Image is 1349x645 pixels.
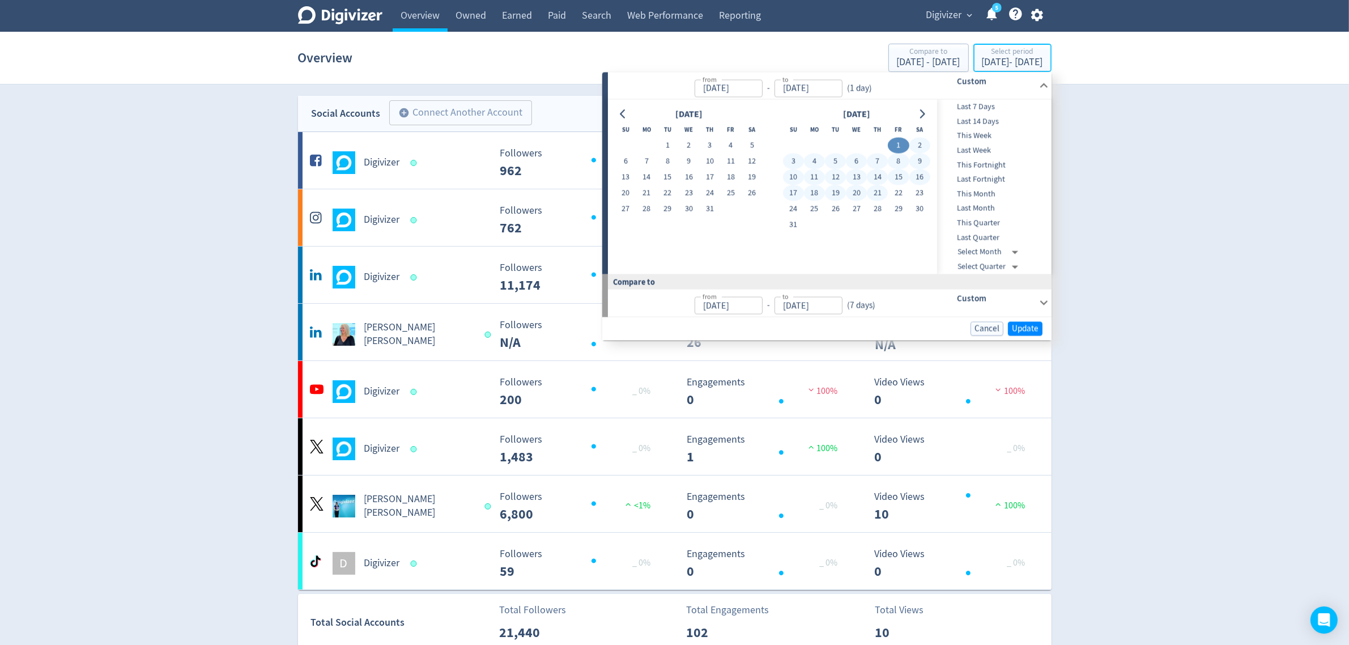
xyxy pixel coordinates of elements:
[840,107,874,122] div: [DATE]
[897,57,960,67] div: [DATE] - [DATE]
[993,500,1025,511] span: 100%
[1012,324,1039,333] span: Update
[636,154,657,169] button: 7
[888,185,909,201] button: 22
[958,260,1023,274] div: Select Quarter
[897,48,960,57] div: Compare to
[958,245,1023,260] div: Select Month
[783,217,804,233] button: 31
[678,122,699,138] th: Wednesday
[615,122,636,138] th: Sunday
[937,231,1049,244] span: Last Quarter
[820,500,838,511] span: _ 0%
[657,154,678,169] button: 8
[657,122,678,138] th: Tuesday
[494,434,664,464] svg: Followers 1,483
[937,101,1049,113] span: Last 7 Days
[364,493,475,520] h5: [PERSON_NAME] [PERSON_NAME]
[298,361,1052,418] a: Digivizer undefinedDigivizer Followers 200 Followers 200 _ 0% Engagements 0 Engagements 0 100% Vi...
[298,40,353,76] h1: Overview
[783,185,804,201] button: 17
[783,201,804,217] button: 24
[364,442,400,456] h5: Digivizer
[298,247,1052,303] a: Digivizer undefinedDigivizer Followers 11,174 Followers 11,174 <1% Engagements 67 Engagements 67 ...
[937,172,1049,187] div: Last Fortnight
[804,169,825,185] button: 11
[699,169,720,185] button: 17
[937,201,1049,216] div: Last Month
[678,169,699,185] button: 16
[494,148,664,178] svg: Followers 962
[742,185,763,201] button: 26
[763,299,774,312] div: -
[825,154,846,169] button: 5
[992,3,1002,12] a: 5
[333,380,355,403] img: Digivizer undefined
[742,169,763,185] button: 19
[364,213,400,227] h5: Digivizer
[993,385,1025,397] span: 100%
[494,491,664,521] svg: Followers 6,800
[494,320,664,350] svg: Followers 0
[657,169,678,185] button: 15
[993,385,1004,394] img: negative-performance.svg
[806,443,817,451] img: positive-performance.svg
[1310,606,1338,634] div: Open Intercom Messenger
[333,151,355,174] img: Digivizer undefined
[846,169,867,185] button: 13
[806,443,838,454] span: 100%
[389,100,532,125] button: Connect Another Account
[720,138,741,154] button: 4
[869,434,1039,464] svg: Video Views 0
[937,216,1049,231] div: This Quarter
[608,73,1052,100] div: from-to(1 day)Custom
[686,622,751,643] p: 102
[869,377,1039,407] svg: Video Views 0
[381,102,532,125] a: Connect Another Account
[410,160,420,166] span: Data last synced: 15 Sep 2025, 7:01am (AEST)
[937,158,1049,172] div: This Fortnight
[615,154,636,169] button: 6
[875,602,940,618] p: Total Views
[494,549,664,579] svg: Followers 59
[632,557,650,568] span: _ 0%
[485,503,495,510] span: Data last synced: 15 Sep 2025, 8:03am (AEST)
[867,169,888,185] button: 14
[888,138,909,154] button: 1
[298,132,1052,189] a: Digivizer undefinedDigivizer Followers 962 Followers 962 _ 0% Engagements 3 Engagements 3 100% Vi...
[937,186,1049,201] div: This Month
[720,122,741,138] th: Friday
[867,185,888,201] button: 21
[825,201,846,217] button: 26
[364,385,400,398] h5: Digivizer
[699,201,720,217] button: 31
[682,377,852,407] svg: Engagements 0
[825,185,846,201] button: 19
[615,201,636,217] button: 27
[804,122,825,138] th: Monday
[615,106,632,122] button: Go to previous month
[888,122,909,138] th: Friday
[410,389,420,395] span: Data last synced: 15 Sep 2025, 12:02am (AEST)
[957,291,1035,305] h6: Custom
[364,557,400,570] h5: Digivizer
[909,201,930,217] button: 30
[494,262,664,292] svg: Followers 11,174
[1007,443,1025,454] span: _ 0%
[1008,321,1042,336] button: Update
[333,552,355,575] div: D
[971,321,1003,336] button: Cancel
[783,169,804,185] button: 10
[720,185,741,201] button: 25
[875,622,940,643] p: 10
[333,209,355,231] img: Digivizer undefined
[678,201,699,217] button: 30
[973,44,1052,72] button: Select period[DATE]- [DATE]
[937,114,1049,129] div: Last 14 Days
[632,385,650,397] span: _ 0%
[993,500,1004,508] img: positive-performance.svg
[909,154,930,169] button: 9
[846,185,867,201] button: 20
[806,385,838,397] span: 100%
[875,334,940,355] p: N/A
